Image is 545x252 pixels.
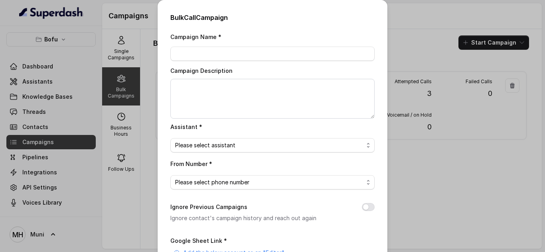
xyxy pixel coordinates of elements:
[170,202,247,212] label: Ignore Previous Campaigns
[170,160,212,167] label: From Number *
[175,178,363,187] span: Please select phone number
[170,33,221,40] label: Campaign Name *
[175,141,363,150] span: Please select assistant
[170,123,202,130] label: Assistant *
[170,213,349,223] p: Ignore contact's campaign history and reach out again
[170,67,233,74] label: Campaign Description
[170,138,375,152] button: Please select assistant
[170,13,375,22] h2: Bulk Call Campaign
[170,175,375,189] button: Please select phone number
[170,237,227,244] label: Google Sheet Link *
